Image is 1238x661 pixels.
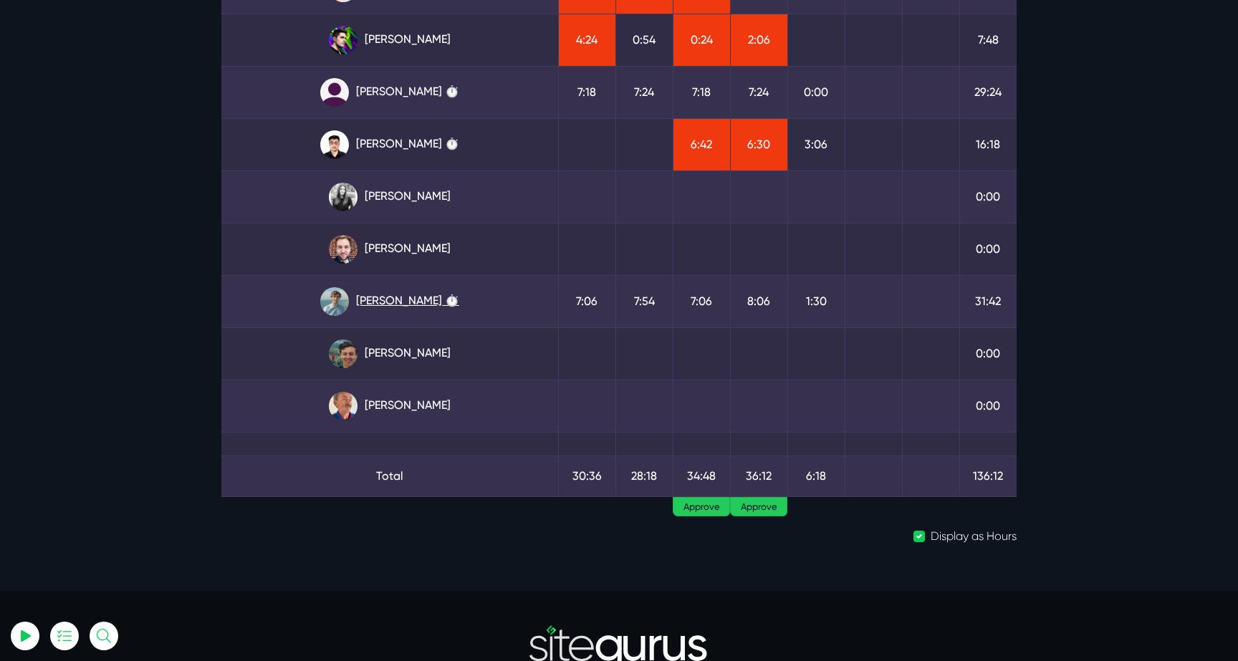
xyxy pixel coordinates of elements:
td: 0:00 [959,223,1017,275]
button: Log In [47,253,204,283]
input: Email [47,168,204,200]
img: rgqpcqpgtbr9fmz9rxmm.jpg [329,183,358,211]
td: 0:00 [959,327,1017,380]
a: [PERSON_NAME] [233,235,547,264]
td: 0:54 [615,14,673,66]
a: [PERSON_NAME] ⏱️ [233,287,547,316]
td: 3:06 [787,118,845,170]
td: 36:12 [730,455,787,496]
a: [PERSON_NAME] [233,339,547,368]
td: 7:54 [615,275,673,327]
img: tkl4csrki1nqjgf0pb1z.png [320,287,349,316]
td: 6:42 [673,118,730,170]
a: [PERSON_NAME] ⏱️ [233,130,547,159]
img: xv1kmavyemxtguplm5ir.png [320,130,349,159]
img: tfogtqcjwjterk6idyiu.jpg [329,235,358,264]
td: 7:06 [558,275,615,327]
td: 7:06 [673,275,730,327]
td: 0:00 [787,66,845,118]
a: Approve [673,497,730,517]
td: 0:00 [959,380,1017,432]
td: 16:18 [959,118,1017,170]
a: [PERSON_NAME] ⏱️ [233,78,547,107]
td: 136:12 [959,455,1017,496]
td: 0:24 [673,14,730,66]
img: default_qrqg0b.png [320,78,349,107]
td: 28:18 [615,455,673,496]
a: Approve [730,497,787,517]
td: 30:36 [558,455,615,496]
td: 31:42 [959,275,1017,327]
td: 6:30 [730,118,787,170]
td: 7:48 [959,14,1017,66]
td: 6:18 [787,455,845,496]
td: 7:18 [673,66,730,118]
a: [PERSON_NAME] [233,183,547,211]
td: 34:48 [673,455,730,496]
td: 8:06 [730,275,787,327]
td: 7:18 [558,66,615,118]
td: Total [221,455,558,496]
td: 0:00 [959,170,1017,223]
td: 2:06 [730,14,787,66]
a: [PERSON_NAME] [233,392,547,420]
a: [PERSON_NAME] [233,26,547,54]
label: Display as Hours [931,528,1017,545]
td: 4:24 [558,14,615,66]
img: rxuxidhawjjb44sgel4e.png [329,26,358,54]
td: 7:24 [730,66,787,118]
td: 7:24 [615,66,673,118]
td: 1:30 [787,275,845,327]
img: canx5m3pdzrsbjzqsess.jpg [329,392,358,420]
img: esb8jb8dmrsykbqurfoz.jpg [329,339,358,368]
td: 29:24 [959,66,1017,118]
